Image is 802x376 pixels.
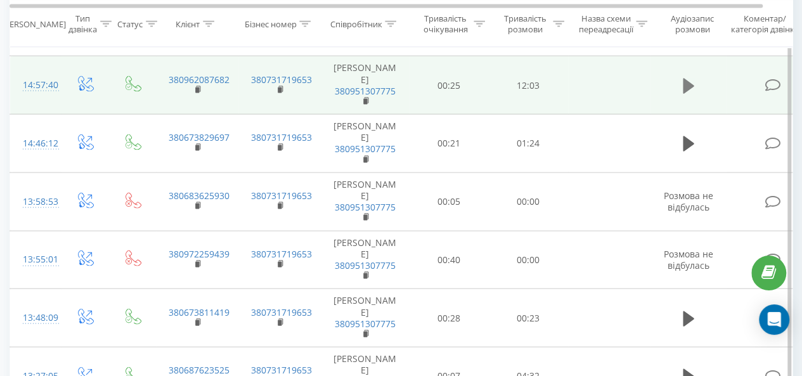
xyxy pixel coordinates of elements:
[489,289,568,347] td: 00:23
[410,115,489,173] td: 00:21
[664,190,713,213] span: Розмова не відбулась
[578,13,633,35] div: Назва схеми переадресації
[335,259,396,271] a: 380951307775
[489,231,568,289] td: 00:00
[251,131,312,143] a: 380731719653
[244,18,296,29] div: Бізнес номер
[23,73,48,98] div: 14:57:40
[169,364,230,376] a: 380687623525
[321,289,410,347] td: [PERSON_NAME]
[169,306,230,318] a: 380673811419
[23,306,48,330] div: 13:48:09
[251,364,312,376] a: 380731719653
[661,13,723,35] div: Аудіозапис розмови
[335,201,396,213] a: 380951307775
[251,190,312,202] a: 380731719653
[330,18,382,29] div: Співробітник
[410,289,489,347] td: 00:28
[169,190,230,202] a: 380683625930
[489,172,568,231] td: 00:00
[169,131,230,143] a: 380673829697
[321,172,410,231] td: [PERSON_NAME]
[335,143,396,155] a: 380951307775
[251,74,312,86] a: 380731719653
[420,13,470,35] div: Тривалість очікування
[2,18,66,29] div: [PERSON_NAME]
[759,304,789,335] div: Open Intercom Messenger
[500,13,550,35] div: Тривалість розмови
[169,248,230,260] a: 380972259439
[335,318,396,330] a: 380951307775
[335,85,396,97] a: 380951307775
[489,56,568,115] td: 12:03
[251,306,312,318] a: 380731719653
[321,56,410,115] td: [PERSON_NAME]
[23,131,48,156] div: 14:46:12
[176,18,200,29] div: Клієнт
[410,231,489,289] td: 00:40
[321,231,410,289] td: [PERSON_NAME]
[321,115,410,173] td: [PERSON_NAME]
[68,13,97,35] div: Тип дзвінка
[169,74,230,86] a: 380962087682
[251,248,312,260] a: 380731719653
[410,172,489,231] td: 00:05
[23,247,48,272] div: 13:55:01
[410,56,489,115] td: 00:25
[728,13,802,35] div: Коментар/категорія дзвінка
[23,190,48,214] div: 13:58:53
[489,115,568,173] td: 01:24
[664,248,713,271] span: Розмова не відбулась
[117,18,143,29] div: Статус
